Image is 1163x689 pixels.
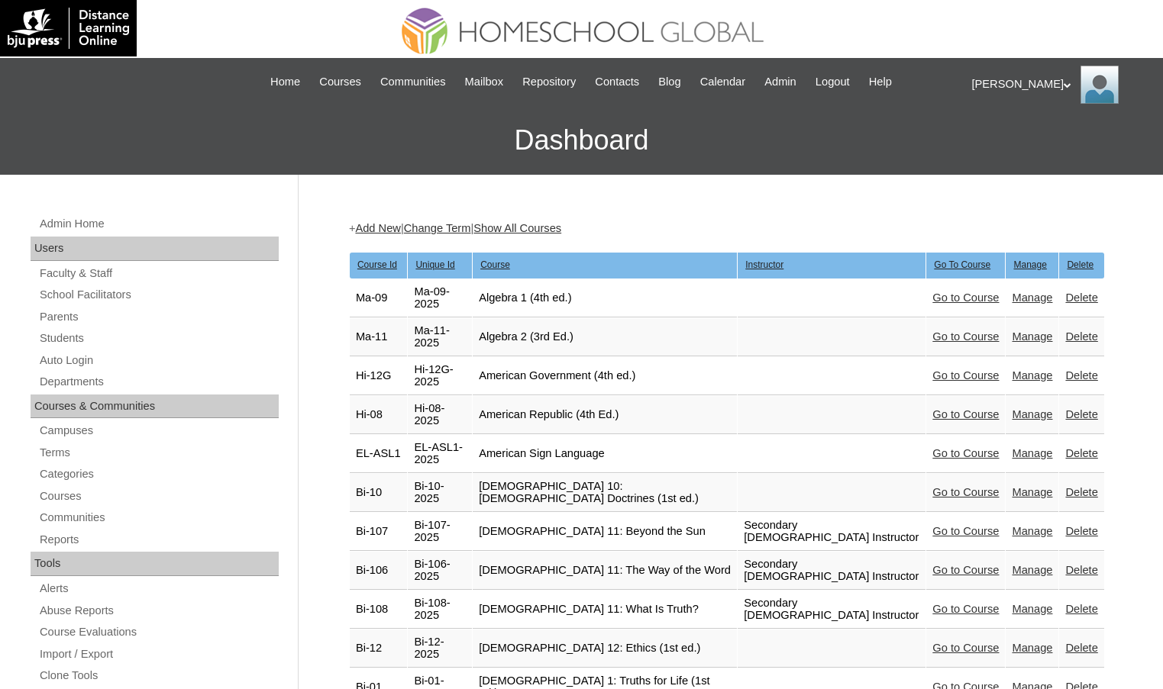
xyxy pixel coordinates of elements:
a: Delete [1065,603,1097,615]
a: Home [263,73,308,91]
a: Logout [808,73,858,91]
a: Mailbox [457,73,512,91]
a: Categories [38,465,279,484]
a: Communities [38,508,279,527]
u: Manage [1013,259,1046,270]
td: Algebra 1 (4th ed.) [473,279,737,317]
a: Campuses [38,421,279,440]
a: Repository [515,73,583,91]
span: Admin [764,73,796,91]
a: Course Evaluations [38,623,279,642]
td: Bi-106 [350,552,408,590]
a: Delete [1065,330,1097,343]
a: Go to Course [932,291,999,304]
a: Go to Course [932,642,999,654]
u: Course [480,259,510,270]
a: Delete [1065,564,1097,576]
a: Delete [1065,291,1097,304]
img: Melanie Sevilla [1081,66,1119,104]
a: Delete [1065,486,1097,498]
a: Manage [1012,369,1052,382]
a: Change Term [404,222,471,234]
td: EL-ASL1 [350,435,408,473]
td: EL-ASL1-2025 [408,435,472,473]
a: Manage [1012,603,1052,615]
td: American Republic (4th Ed.) [473,396,737,434]
img: logo-white.png [8,8,129,49]
td: Ma-11-2025 [408,318,472,356]
a: Parents [38,307,279,327]
span: Blog [658,73,680,91]
td: Ma-09-2025 [408,279,472,317]
span: Communities [380,73,446,91]
a: Manage [1012,291,1052,304]
a: Delete [1065,369,1097,382]
td: Bi-108 [350,591,408,629]
h3: Dashboard [8,106,1155,175]
a: Go to Course [932,525,999,537]
span: Calendar [700,73,745,91]
a: Courses [38,487,279,506]
a: Go to Course [932,603,999,615]
u: Delete [1067,259,1094,270]
span: Logout [816,73,850,91]
a: Manage [1012,447,1052,459]
a: Show All Courses [473,222,561,234]
span: Mailbox [465,73,504,91]
a: Alerts [38,579,279,598]
td: [DEMOGRAPHIC_DATA] 11: Beyond the Sun [473,513,737,551]
a: School Facilitators [38,285,279,304]
a: Add New [355,222,400,234]
td: Secondary [DEMOGRAPHIC_DATA] Instructor [738,591,926,629]
span: Help [869,73,892,91]
td: Secondary [DEMOGRAPHIC_DATA] Instructor [738,552,926,590]
td: Bi-107-2025 [408,513,472,551]
td: Hi-12G-2025 [408,357,472,395]
a: Go to Course [932,564,999,576]
a: Auto Login [38,351,279,370]
td: American Sign Language [473,435,737,473]
td: American Government (4th ed.) [473,357,737,395]
div: Tools [31,552,279,576]
td: [DEMOGRAPHIC_DATA] 11: What Is Truth? [473,591,737,629]
a: Go to Course [932,369,999,382]
a: Go to Course [932,408,999,420]
td: Ma-11 [350,318,408,356]
a: Departments [38,372,279,391]
a: Manage [1012,642,1052,654]
td: Bi-108-2025 [408,591,472,629]
td: Secondary [DEMOGRAPHIC_DATA] Instructor [738,513,926,551]
a: Abuse Reports [38,601,279,620]
a: Manage [1012,564,1052,576]
span: Repository [522,73,576,91]
div: [PERSON_NAME] [972,66,1148,104]
td: Bi-10-2025 [408,474,472,512]
a: Clone Tools [38,666,279,685]
td: Hi-08-2025 [408,396,472,434]
a: Manage [1012,486,1052,498]
span: Courses [319,73,361,91]
td: [DEMOGRAPHIC_DATA] 10: [DEMOGRAPHIC_DATA] Doctrines (1st ed.) [473,474,737,512]
a: Delete [1065,447,1097,459]
a: Blog [651,73,688,91]
a: Delete [1065,525,1097,537]
td: Bi-106-2025 [408,552,472,590]
a: Admin Home [38,214,279,233]
td: [DEMOGRAPHIC_DATA] 11: The Way of the Word [473,552,737,590]
u: Instructor [745,259,783,270]
a: Go to Course [932,486,999,498]
u: Go To Course [934,259,990,270]
a: Terms [38,443,279,462]
a: Students [38,329,279,348]
td: Bi-10 [350,474,408,512]
a: Delete [1065,642,1097,654]
td: [DEMOGRAPHIC_DATA] 12: Ethics (1st ed.) [473,629,737,668]
u: Unique Id [415,259,454,270]
a: Delete [1065,408,1097,420]
a: Manage [1012,330,1052,343]
span: Contacts [595,73,639,91]
div: Users [31,237,279,261]
a: Go to Course [932,447,999,459]
a: Manage [1012,408,1052,420]
td: Hi-12G [350,357,408,395]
